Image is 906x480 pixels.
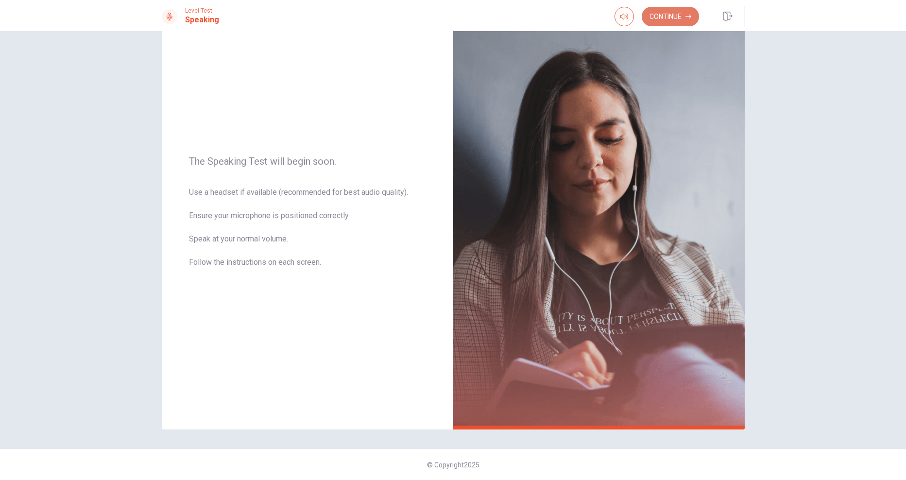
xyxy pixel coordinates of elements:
span: Level Test [185,7,219,14]
button: Continue [642,7,699,26]
span: The Speaking Test will begin soon. [189,155,426,167]
img: speaking intro [453,6,745,429]
span: Use a headset if available (recommended for best audio quality). Ensure your microphone is positi... [189,187,426,280]
h1: Speaking [185,14,219,26]
span: © Copyright 2025 [427,461,479,469]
